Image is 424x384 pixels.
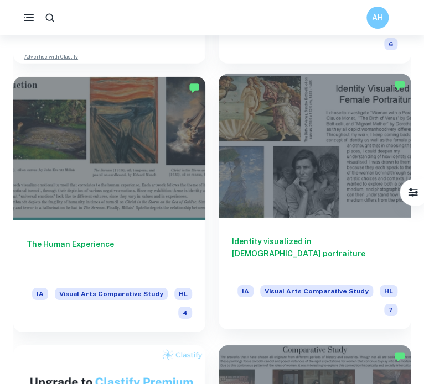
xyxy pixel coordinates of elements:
span: IA [32,288,48,300]
a: The Human ExperienceIAVisual Arts Comparative StudyHL4 [13,77,205,332]
h6: The Human Experience [27,238,192,275]
span: Visual Arts Comparative Study [260,285,373,297]
img: Marked [394,80,405,91]
span: Visual Arts Comparative Study [55,288,168,300]
button: AH [366,7,389,29]
img: Marked [394,351,405,362]
button: Filter [402,181,424,203]
a: Identity visualized in [DEMOGRAPHIC_DATA] portraitureIAVisual Arts Comparative StudyHL7 [219,77,411,332]
span: HL [380,285,397,297]
span: 4 [178,307,192,319]
span: IA [237,285,254,297]
img: Marked [189,82,200,93]
span: HL [174,288,192,300]
a: Advertise with Clastify [24,53,78,61]
h6: AH [371,12,384,24]
span: 7 [384,304,397,316]
h6: Identity visualized in [DEMOGRAPHIC_DATA] portraiture [232,235,397,272]
span: 6 [384,38,397,50]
